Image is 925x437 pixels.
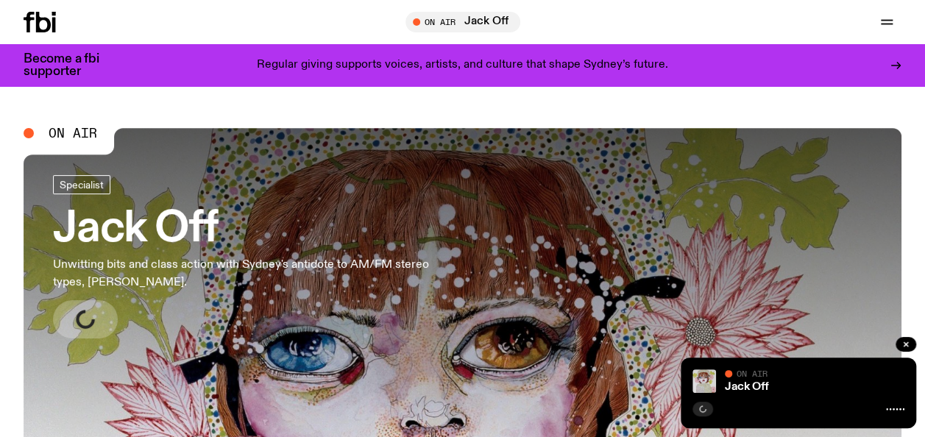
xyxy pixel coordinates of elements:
p: Regular giving supports voices, artists, and culture that shape Sydney’s future. [257,59,668,72]
h3: Jack Off [53,209,430,250]
button: On AirJack Off [405,12,520,32]
span: On Air [49,127,97,140]
img: a dotty lady cuddling her cat amongst flowers [692,369,716,393]
span: Specialist [60,180,104,191]
h3: Become a fbi supporter [24,53,118,78]
a: Jack Off [725,381,769,393]
a: Specialist [53,175,110,194]
p: Unwitting bits and class action with Sydney's antidote to AM/FM stereo types, [PERSON_NAME]. [53,256,430,291]
span: On Air [737,369,768,378]
a: Jack OffUnwitting bits and class action with Sydney's antidote to AM/FM stereo types, [PERSON_NAME]. [53,175,430,338]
